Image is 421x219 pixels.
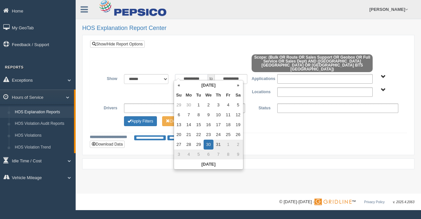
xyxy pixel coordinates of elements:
[233,110,243,120] td: 12
[194,120,204,130] td: 15
[184,130,194,140] td: 21
[233,100,243,110] td: 5
[252,54,373,72] span: Scope: (Bulk OR Route OR Sales Support OR Geobox OR Full Service OR Sales Dept) AND ([GEOGRAPHIC_...
[213,90,223,100] th: Th
[184,80,233,90] th: [DATE]
[393,200,414,204] span: v. 2025.4.2063
[12,106,74,118] a: HOS Explanation Reports
[223,140,233,150] td: 1
[174,110,184,120] td: 6
[248,74,274,82] label: Applications
[364,200,384,204] a: Privacy Policy
[223,130,233,140] td: 25
[314,199,352,205] img: Gridline
[184,150,194,159] td: 4
[233,90,243,100] th: Sa
[204,150,213,159] td: 6
[213,110,223,120] td: 10
[233,130,243,140] td: 26
[95,74,121,82] label: Show
[223,110,233,120] td: 11
[174,100,184,110] td: 29
[82,25,414,32] h2: HOS Explanation Report Center
[95,103,121,111] label: Drivers
[194,90,204,100] th: Tu
[204,110,213,120] td: 9
[12,142,74,153] a: HOS Violation Trend
[174,130,184,140] td: 20
[204,120,213,130] td: 16
[90,141,125,148] button: Download Data
[194,130,204,140] td: 22
[248,87,274,95] label: Locations
[174,140,184,150] td: 27
[223,90,233,100] th: Fr
[12,130,74,142] a: HOS Violations
[213,140,223,150] td: 31
[184,110,194,120] td: 7
[90,41,145,48] a: Show/Hide Report Options
[213,130,223,140] td: 24
[12,118,74,130] a: HOS Violation Audit Reports
[248,103,274,111] label: Status
[233,140,243,150] td: 2
[213,150,223,159] td: 7
[194,140,204,150] td: 29
[124,116,157,126] button: Change Filter Options
[162,116,195,126] button: Change Filter Options
[194,110,204,120] td: 8
[213,120,223,130] td: 17
[184,90,194,100] th: Mo
[233,80,243,90] th: »
[184,120,194,130] td: 14
[174,90,184,100] th: Su
[184,140,194,150] td: 28
[174,80,184,90] th: «
[204,100,213,110] td: 2
[233,150,243,159] td: 9
[204,90,213,100] th: We
[204,140,213,150] td: 30
[213,100,223,110] td: 3
[174,159,243,169] th: [DATE]
[279,199,414,205] div: © [DATE]-[DATE] - ™
[174,120,184,130] td: 13
[223,100,233,110] td: 4
[194,100,204,110] td: 1
[184,100,194,110] td: 30
[223,150,233,159] td: 8
[174,150,184,159] td: 3
[204,130,213,140] td: 23
[223,120,233,130] td: 18
[233,120,243,130] td: 19
[208,74,214,84] span: to
[194,150,204,159] td: 5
